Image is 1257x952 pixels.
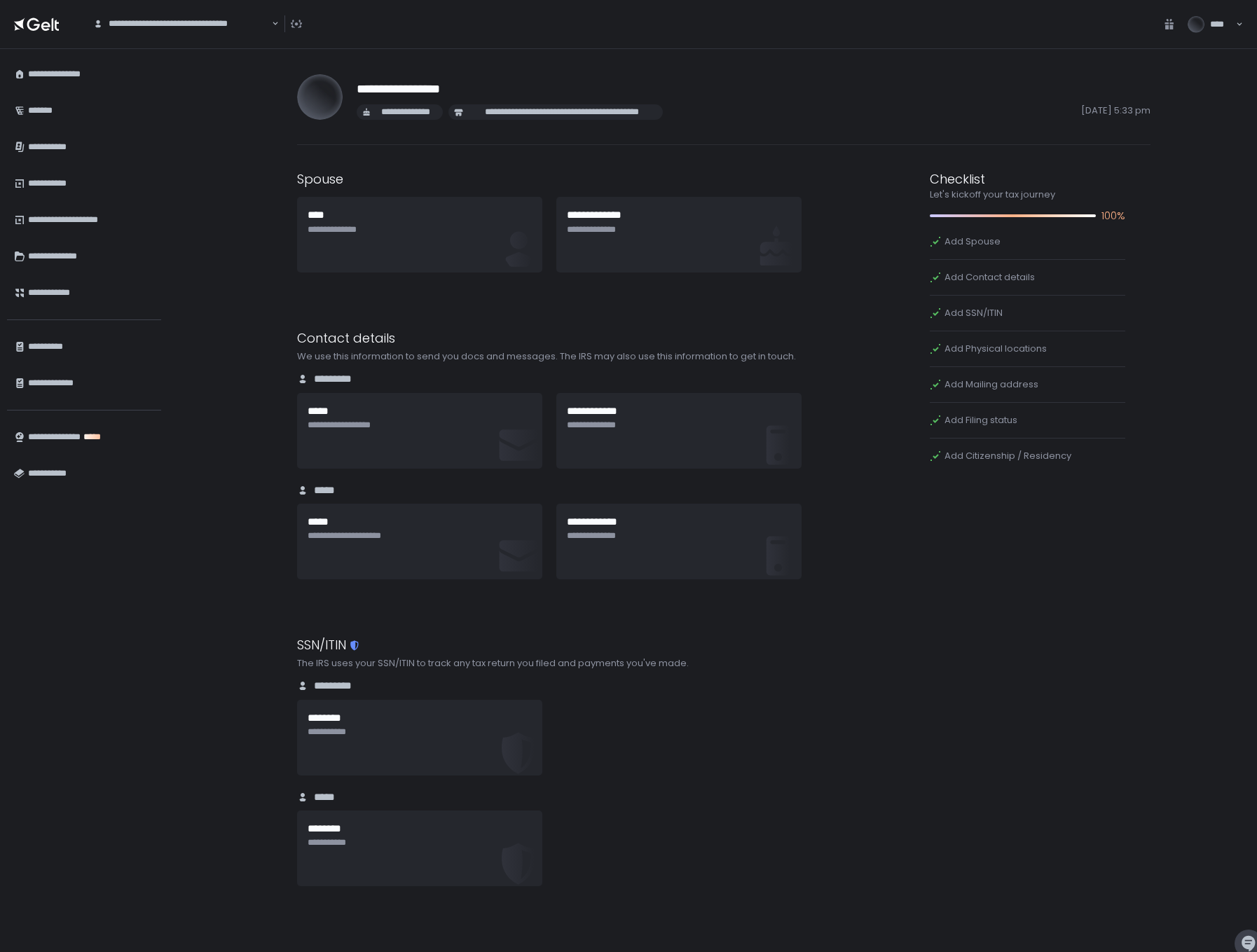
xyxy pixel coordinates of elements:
[945,235,1001,248] span: Add Spouse
[297,635,804,654] div: SSN/ITIN
[297,657,804,670] div: The IRS uses your SSN/ITIN to track any tax return you filed and payments you've made.
[945,450,1071,462] span: Add Citizenship / Residency
[270,17,270,31] input: Search for option
[945,307,1003,319] span: Add SSN/ITIN
[945,378,1038,391] span: Add Mailing address
[1101,208,1125,224] span: 100%
[297,350,804,363] div: We use this information to send you docs and messages. The IRS may also use this information to g...
[297,329,804,347] div: Contact details
[945,414,1017,427] span: Add Filing status
[668,104,1150,120] span: [DATE] 5:33 pm
[297,170,804,188] div: Spouse
[945,271,1035,284] span: Add Contact details
[84,9,279,39] div: Search for option
[930,170,1125,188] div: Checklist
[945,343,1047,355] span: Add Physical locations
[930,188,1125,201] div: Let's kickoff your tax journey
